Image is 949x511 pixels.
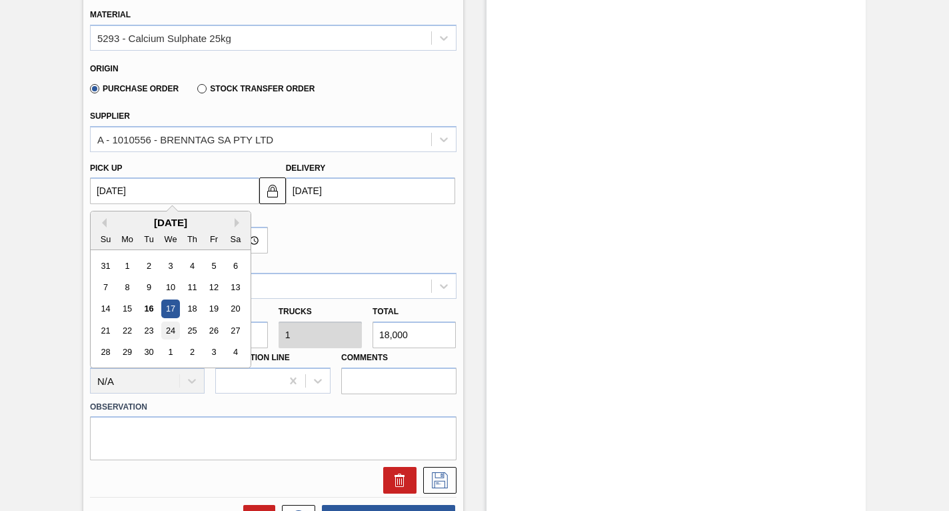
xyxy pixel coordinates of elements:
[97,133,273,145] div: A - 1010556 - BRENNTAG SA PTY LTD
[97,230,115,248] div: Su
[215,353,289,362] label: Production Line
[118,278,136,296] div: Choose Monday, September 8th, 2025
[140,230,158,248] div: Tu
[161,257,179,275] div: Choose Wednesday, September 3rd, 2025
[183,322,201,340] div: Choose Thursday, September 25th, 2025
[97,300,115,318] div: Choose Sunday, September 14th, 2025
[140,322,158,340] div: Choose Tuesday, September 23rd, 2025
[259,177,286,204] button: locked
[227,257,245,275] div: Choose Saturday, September 6th, 2025
[140,344,158,362] div: Choose Tuesday, September 30th, 2025
[161,300,179,318] div: Choose Wednesday, September 17th, 2025
[97,32,231,43] div: 5293 - Calcium Sulphate 25kg
[118,344,136,362] div: Choose Monday, September 29th, 2025
[161,230,179,248] div: We
[140,278,158,296] div: Choose Tuesday, September 9th, 2025
[227,230,245,248] div: Sa
[118,257,136,275] div: Choose Monday, September 1st, 2025
[227,278,245,296] div: Choose Saturday, September 13th, 2025
[90,177,259,204] input: mm/dd/yyyy
[90,163,123,173] label: Pick up
[286,177,455,204] input: mm/dd/yyyy
[286,163,326,173] label: Delivery
[90,398,457,417] label: Observation
[90,207,268,227] label: Delivery Time
[161,344,179,362] div: Choose Wednesday, October 1st, 2025
[140,300,158,318] div: Choose Tuesday, September 16th, 2025
[90,64,119,73] label: Origin
[205,300,223,318] div: Choose Friday, September 19th, 2025
[377,467,417,494] div: Delete Suggestion
[90,111,130,121] label: Supplier
[183,257,201,275] div: Choose Thursday, September 4th, 2025
[227,322,245,340] div: Choose Saturday, September 27th, 2025
[205,322,223,340] div: Choose Friday, September 26th, 2025
[90,84,179,93] label: Purchase Order
[227,300,245,318] div: Choose Saturday, September 20th, 2025
[90,10,131,19] label: Material
[97,218,107,227] button: Previous Month
[97,322,115,340] div: Choose Sunday, September 21st, 2025
[183,300,201,318] div: Choose Thursday, September 18th, 2025
[279,307,312,316] label: Trucks
[183,344,201,362] div: Choose Thursday, October 2nd, 2025
[197,84,315,93] label: Stock Transfer Order
[140,257,158,275] div: Choose Tuesday, September 2nd, 2025
[183,278,201,296] div: Choose Thursday, September 11th, 2025
[205,257,223,275] div: Choose Friday, September 5th, 2025
[118,322,136,340] div: Choose Monday, September 22nd, 2025
[161,322,179,340] div: Choose Wednesday, September 24th, 2025
[205,230,223,248] div: Fr
[205,344,223,362] div: Choose Friday, October 3rd, 2025
[205,278,223,296] div: Choose Friday, September 12th, 2025
[161,278,179,296] div: Choose Wednesday, September 10th, 2025
[91,217,251,228] div: [DATE]
[97,344,115,362] div: Choose Sunday, September 28th, 2025
[97,257,115,275] div: Choose Sunday, August 31st, 2025
[183,230,201,248] div: Th
[417,467,457,494] div: Save Suggestion
[227,344,245,362] div: Choose Saturday, October 4th, 2025
[95,255,246,363] div: month 2025-09
[265,183,281,199] img: locked
[118,230,136,248] div: Mo
[341,348,457,368] label: Comments
[373,307,399,316] label: Total
[118,300,136,318] div: Choose Monday, September 15th, 2025
[97,278,115,296] div: Choose Sunday, September 7th, 2025
[235,218,244,227] button: Next Month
